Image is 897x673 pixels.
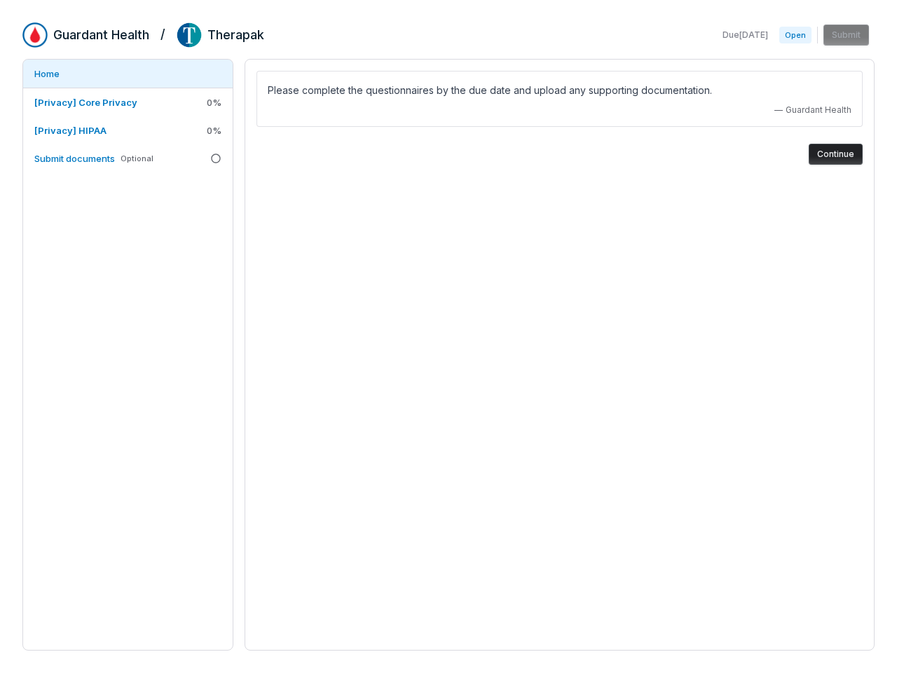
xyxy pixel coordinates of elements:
[34,97,137,108] span: [Privacy] Core Privacy
[23,144,233,172] a: Submit documentsOptional
[23,116,233,144] a: [Privacy] HIPAA0%
[723,29,768,41] span: Due [DATE]
[121,154,153,164] span: Optional
[779,27,812,43] span: Open
[268,82,851,99] p: Please complete the questionnaires by the due date and upload any supporting documentation.
[160,22,165,43] h2: /
[786,104,851,116] span: Guardant Health
[207,124,221,137] span: 0 %
[774,104,783,116] span: —
[23,88,233,116] a: [Privacy] Core Privacy0%
[809,144,863,165] button: Continue
[53,26,149,44] h2: Guardant Health
[34,125,107,136] span: [Privacy] HIPAA
[34,153,115,164] span: Submit documents
[23,60,233,88] a: Home
[207,96,221,109] span: 0 %
[207,26,264,44] h2: Therapak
